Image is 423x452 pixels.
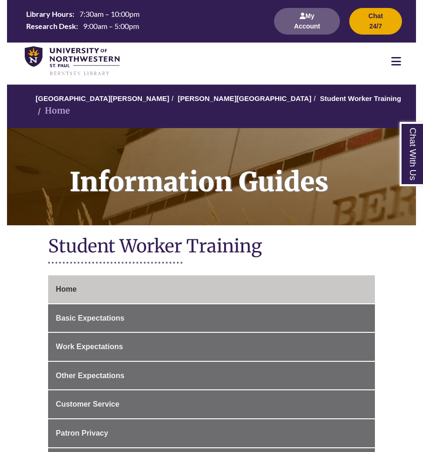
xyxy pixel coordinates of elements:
[48,275,375,303] a: Home
[22,9,263,33] table: Hours Today
[349,22,402,30] a: Chat 24/7
[7,128,416,225] a: Information Guides
[25,46,120,76] img: UNWSP Library Logo
[274,22,340,30] a: My Account
[35,104,70,118] li: Home
[178,94,311,102] a: [PERSON_NAME][GEOGRAPHIC_DATA]
[79,9,140,18] span: 7:30am – 10:00pm
[83,22,139,30] span: 9:00am – 5:00pm
[22,9,76,19] th: Library Hours:
[349,8,402,35] button: Chat 24/7
[274,8,340,35] button: My Account
[48,390,375,418] a: Customer Service
[56,314,125,322] span: Basic Expectations
[59,128,416,213] h1: Information Guides
[56,429,108,437] span: Patron Privacy
[56,285,77,293] span: Home
[56,343,123,351] span: Work Expectations
[48,304,375,332] a: Basic Expectations
[48,333,375,361] a: Work Expectations
[56,372,125,380] span: Other Expectations
[56,400,120,408] span: Customer Service
[48,362,375,390] a: Other Expectations
[22,21,79,31] th: Research Desk:
[22,9,263,34] a: Hours Today
[320,94,401,102] a: Student Worker Training
[48,235,375,259] h1: Student Worker Training
[35,94,169,102] a: [GEOGRAPHIC_DATA][PERSON_NAME]
[48,419,375,447] a: Patron Privacy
